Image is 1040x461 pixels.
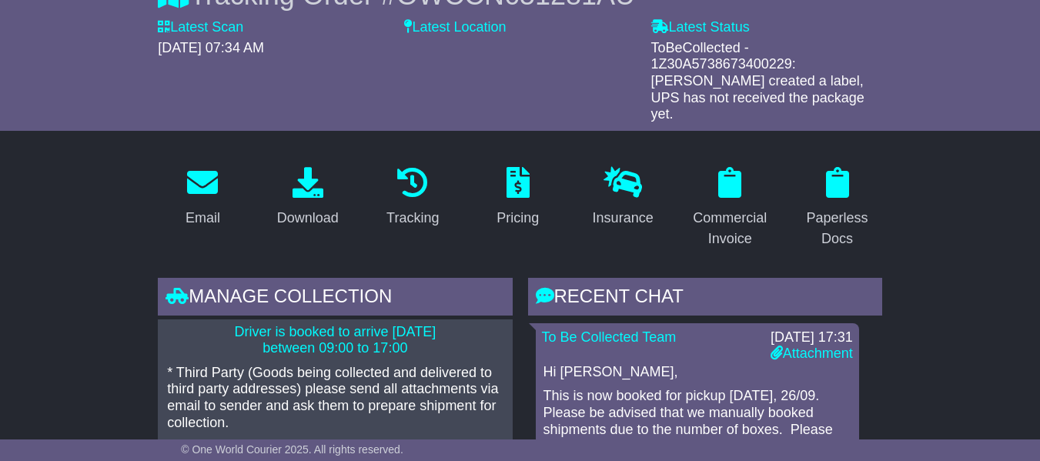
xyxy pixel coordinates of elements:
[651,40,864,122] span: ToBeCollected - 1Z30A5738673400229: [PERSON_NAME] created a label, UPS has not received the packa...
[277,208,339,229] div: Download
[651,19,750,36] label: Latest Status
[167,324,503,357] p: Driver is booked to arrive [DATE] between 09:00 to 17:00
[683,162,777,255] a: Commercial Invoice
[167,365,503,431] p: * Third Party (Goods being collected and delivered to third party addresses) please send all atta...
[176,162,230,234] a: Email
[771,329,853,346] div: [DATE] 17:31
[267,162,349,234] a: Download
[181,443,403,456] span: © One World Courier 2025. All rights reserved.
[158,278,512,319] div: Manage collection
[771,346,853,361] a: Attachment
[376,162,449,234] a: Tracking
[543,364,851,381] p: Hi [PERSON_NAME],
[158,19,243,36] label: Latest Scan
[404,19,506,36] label: Latest Location
[186,208,220,229] div: Email
[158,40,264,55] span: [DATE] 07:34 AM
[542,329,677,345] a: To Be Collected Team
[497,208,539,229] div: Pricing
[386,208,439,229] div: Tracking
[593,208,654,229] div: Insurance
[583,162,664,234] a: Insurance
[802,208,871,249] div: Paperless Docs
[528,278,882,319] div: RECENT CHAT
[693,208,767,249] div: Commercial Invoice
[487,162,549,234] a: Pricing
[792,162,881,255] a: Paperless Docs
